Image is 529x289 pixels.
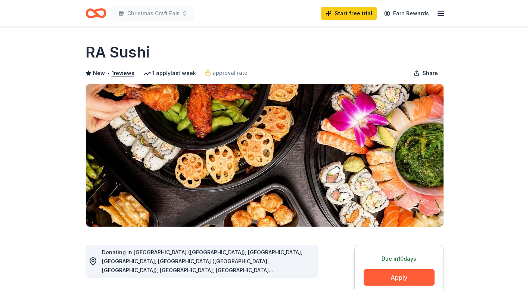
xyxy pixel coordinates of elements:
span: New [93,69,105,78]
img: Image for RA Sushi [86,84,444,227]
span: Christmas Craft Fair [127,9,179,18]
h1: RA Sushi [85,42,150,63]
div: 1 apply last week [143,69,196,78]
a: Earn Rewards [380,7,433,20]
span: Share [423,69,438,78]
a: Start free trial [321,7,377,20]
span: approval rate [212,68,248,77]
button: Christmas Craft Fair [112,6,194,21]
button: 1reviews [112,69,134,78]
a: Home [85,4,106,22]
span: • [107,70,109,76]
button: Share [408,66,444,81]
div: Due in 10 days [364,254,435,263]
a: approval rate [205,68,248,77]
button: Apply [364,269,435,286]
